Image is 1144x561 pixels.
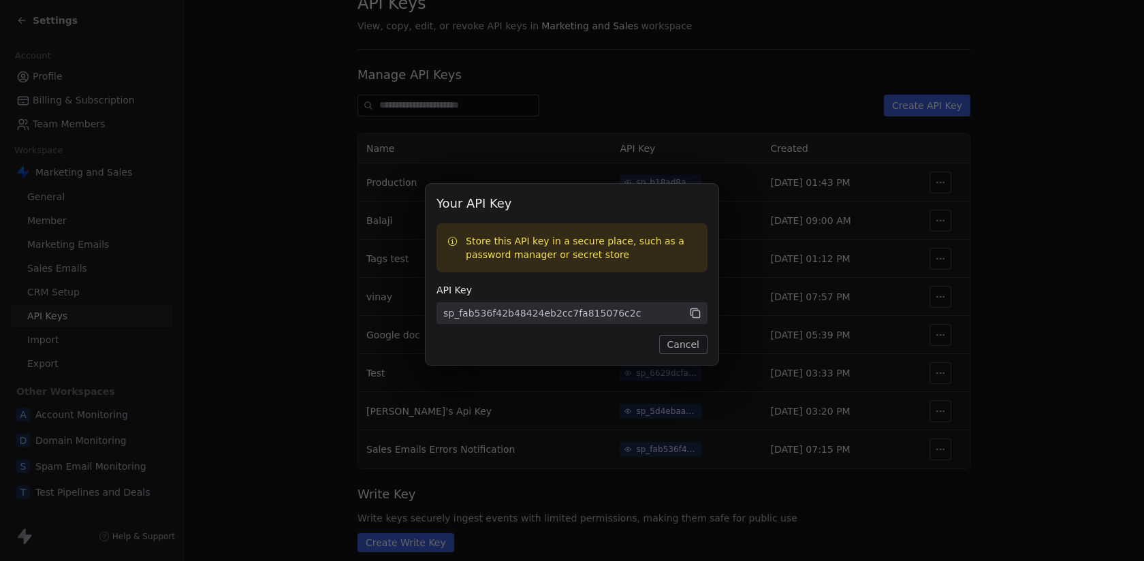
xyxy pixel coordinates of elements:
[659,335,708,354] button: Cancel
[466,234,697,261] p: Store this API key in a secure place, such as a password manager or secret store
[436,283,708,297] span: API Key
[436,195,708,212] span: Your API Key
[443,306,641,320] div: sp_fab536f42b48424eb2cc7fa815076c2c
